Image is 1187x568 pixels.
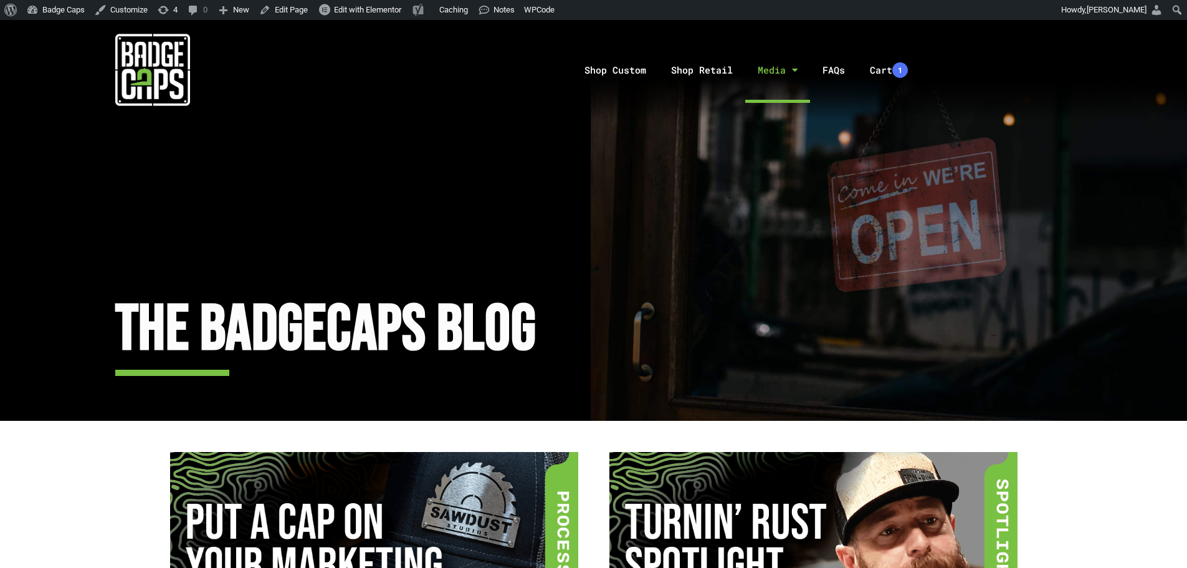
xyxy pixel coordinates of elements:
[334,5,401,14] span: Edit with Elementor
[1087,5,1146,14] span: [PERSON_NAME]
[305,37,1187,103] nav: Menu
[115,32,190,107] img: badgecaps white logo with green acccent
[659,37,745,103] a: Shop Retail
[810,37,857,103] a: FAQs
[857,37,920,103] a: Cart1
[115,289,1151,372] h2: The BadgeCaps Blog
[1125,508,1187,568] iframe: Chat Widget
[572,37,659,103] a: Shop Custom
[745,37,810,103] a: Media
